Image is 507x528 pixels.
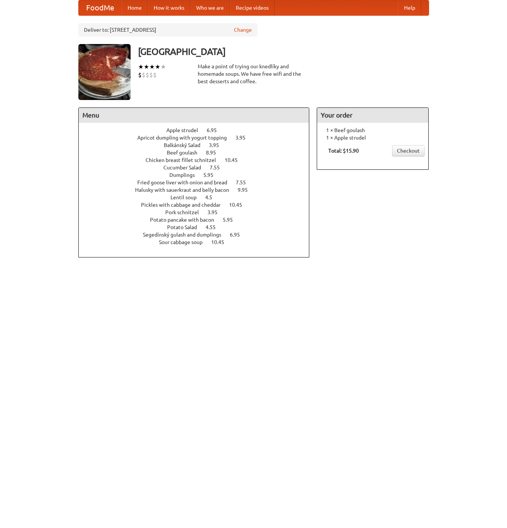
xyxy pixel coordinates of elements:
[149,71,153,79] li: $
[169,172,227,178] a: Dumplings 5.95
[155,63,160,71] li: ★
[79,108,309,123] h4: Menu
[321,134,425,141] li: 1 × Apple strudel
[144,63,149,71] li: ★
[145,157,251,163] a: Chicken breast fillet schnitzel 10.45
[190,0,230,15] a: Who we are
[398,0,421,15] a: Help
[164,142,208,148] span: Balkánský Salad
[137,179,260,185] a: Fried goose liver with onion and bread 7.55
[135,187,237,193] span: Halusky with sauerkraut and belly bacon
[143,232,254,238] a: Segedínský gulash and dumplings 6.95
[235,135,253,141] span: 3.95
[141,202,256,208] a: Pickles with cabbage and cheddar 10.45
[211,239,232,245] span: 10.45
[137,135,259,141] a: Apricot dumpling with yogurt topping 3.95
[207,209,225,215] span: 3.95
[206,224,223,230] span: 4.55
[138,63,144,71] li: ★
[165,209,206,215] span: Pork schnitzel
[328,148,359,154] b: Total: $15.90
[164,142,233,148] a: Balkánský Salad 3.95
[321,126,425,134] li: 1 × Beef goulash
[145,157,223,163] span: Chicken breast fillet schnitzel
[150,217,247,223] a: Potato pancake with bacon 5.95
[148,0,190,15] a: How it works
[138,71,142,79] li: $
[160,63,166,71] li: ★
[143,232,229,238] span: Segedínský gulash and dumplings
[236,179,253,185] span: 7.55
[138,44,429,59] h3: [GEOGRAPHIC_DATA]
[153,71,157,79] li: $
[225,157,245,163] span: 10.45
[209,142,226,148] span: 3.95
[141,202,228,208] span: Pickles with cabbage and cheddar
[169,172,202,178] span: Dumplings
[78,23,257,37] div: Deliver to: [STREET_ADDRESS]
[78,44,131,100] img: angular.jpg
[206,150,223,156] span: 8.95
[230,0,275,15] a: Recipe videos
[203,172,221,178] span: 5.95
[167,150,230,156] a: Beef goulash 8.95
[170,194,204,200] span: Lentil soup
[392,145,425,156] a: Checkout
[229,202,250,208] span: 10.45
[167,224,204,230] span: Potato Salad
[170,194,226,200] a: Lentil soup 4.5
[167,150,205,156] span: Beef goulash
[165,209,231,215] a: Pork schnitzel 3.95
[150,217,222,223] span: Potato pancake with bacon
[163,165,234,171] a: Cucumber Salad 7.55
[159,239,238,245] a: Sour cabbage soup 10.45
[159,239,210,245] span: Sour cabbage soup
[166,127,231,133] a: Apple strudel 6.95
[234,26,252,34] a: Change
[198,63,310,85] div: Make a point of trying our knedlíky and homemade soups. We have free wifi and the best desserts a...
[79,0,122,15] a: FoodMe
[238,187,255,193] span: 9.95
[135,187,262,193] a: Halusky with sauerkraut and belly bacon 9.95
[223,217,240,223] span: 5.95
[137,179,235,185] span: Fried goose liver with onion and bread
[167,224,229,230] a: Potato Salad 4.55
[207,127,224,133] span: 6.95
[210,165,227,171] span: 7.55
[122,0,148,15] a: Home
[205,194,220,200] span: 4.5
[163,165,209,171] span: Cucumber Salad
[137,135,234,141] span: Apricot dumpling with yogurt topping
[149,63,155,71] li: ★
[317,108,428,123] h4: Your order
[166,127,206,133] span: Apple strudel
[142,71,145,79] li: $
[230,232,247,238] span: 6.95
[145,71,149,79] li: $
